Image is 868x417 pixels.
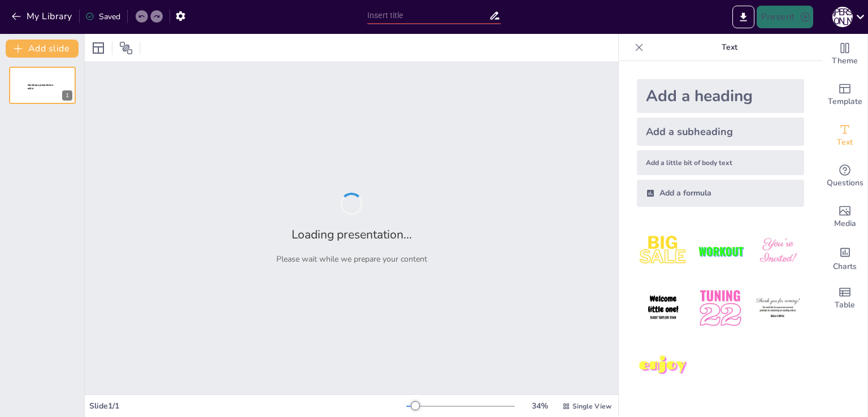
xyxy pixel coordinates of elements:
[833,260,857,273] span: Charts
[637,79,804,113] div: Add a heading
[832,7,853,27] div: К [PERSON_NAME]
[9,67,76,104] div: 1
[119,41,133,55] span: Position
[637,180,804,207] div: Add a formula
[752,225,804,277] img: 3.jpeg
[832,55,858,67] span: Theme
[694,225,747,277] img: 2.jpeg
[835,299,855,311] span: Table
[637,118,804,146] div: Add a subheading
[367,7,489,24] input: Insert title
[276,254,427,264] p: Please wait while we prepare your content
[89,401,406,411] div: Slide 1 / 1
[572,402,611,411] span: Single View
[837,136,853,149] span: Text
[822,278,867,319] div: Add a table
[6,40,79,58] button: Add slide
[28,84,53,90] span: Sendsteps presentation editor
[827,177,863,189] span: Questions
[637,150,804,175] div: Add a little bit of body text
[732,6,754,28] button: Export to PowerPoint
[292,227,412,242] h2: Loading presentation...
[752,282,804,335] img: 6.jpeg
[62,90,72,101] div: 1
[694,282,747,335] img: 5.jpeg
[834,218,856,230] span: Media
[822,115,867,156] div: Add text boxes
[822,237,867,278] div: Add charts and graphs
[637,340,689,392] img: 7.jpeg
[637,225,689,277] img: 1.jpeg
[648,34,811,61] p: Text
[832,6,853,28] button: К [PERSON_NAME]
[822,34,867,75] div: Change the overall theme
[526,401,553,411] div: 34 %
[822,75,867,115] div: Add ready made slides
[822,197,867,237] div: Add images, graphics, shapes or video
[822,156,867,197] div: Get real-time input from your audience
[89,39,107,57] div: Layout
[8,7,77,25] button: My Library
[828,95,862,108] span: Template
[637,282,689,335] img: 4.jpeg
[85,11,120,22] div: Saved
[757,6,813,28] button: Present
